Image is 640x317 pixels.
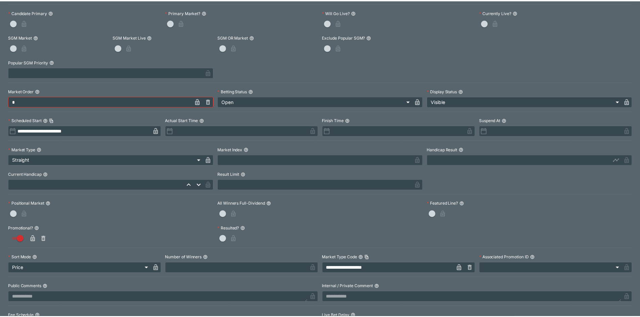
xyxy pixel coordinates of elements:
[219,34,250,40] p: SGM OR Market
[205,255,209,260] button: Number of Winners
[49,10,53,15] button: Candidate Primary
[46,201,51,206] button: Positional Market
[367,255,372,260] button: Copy To Clipboard
[219,147,244,152] p: Market Index
[534,255,539,260] button: Associated Promotion ID
[8,117,42,123] p: Scheduled Start
[325,9,352,15] p: Will Go Live?
[243,172,247,177] button: Result Limit
[43,118,48,123] button: Scheduled StartCopy To Clipboard
[369,35,374,40] button: Exclude Popular SGM?
[49,118,54,123] button: Copy To Clipboard
[219,88,249,94] p: Betting Status
[35,226,39,231] button: Promotional?
[166,255,203,260] p: Number of Winners
[219,201,267,206] p: All Winners Full-Dividend
[8,201,45,206] p: Positional Market
[8,88,34,94] p: Market Order
[251,35,256,40] button: SGM OR Market
[325,255,360,260] p: Market Type Code
[517,10,521,15] button: Currently Live?
[8,155,204,165] div: Straight
[34,35,38,40] button: SGM Market
[8,59,48,65] p: Popular SGM Priority
[462,89,467,94] button: Display Status
[430,201,462,206] p: Featured Line?
[8,263,152,273] div: Price
[8,225,33,231] p: Promotional?
[219,96,415,107] div: Open
[325,117,346,123] p: Finish Time
[50,60,54,64] button: Popular SGM Priority
[43,172,48,177] button: Current Handicap
[114,34,147,40] p: SGM Market Live
[203,10,208,15] button: Primary Market?
[268,201,273,206] button: All Winners Full-Dividend
[201,118,206,123] button: Actual Start Time
[219,171,241,177] p: Result Limit
[43,284,48,289] button: Public Comments
[348,118,352,123] button: Finish Time
[377,284,382,289] button: Internal / Private Comment
[242,226,247,231] button: Resulted?
[33,255,37,260] button: Sort Mode
[483,117,504,123] p: Suspend At
[35,89,40,94] button: Market Order
[463,201,468,206] button: Featured Line?
[506,118,510,123] button: Suspend At
[325,34,368,40] p: Exclude Popular SGM?
[8,284,42,289] p: Public Comments
[430,147,461,152] p: Handicap Result
[430,96,626,107] div: Visible
[250,89,255,94] button: Betting Status
[483,9,515,15] p: Currently Live?
[219,225,241,231] p: Resulted?
[8,255,31,260] p: Sort Mode
[148,35,153,40] button: SGM Market Live
[8,171,42,177] p: Current Handicap
[354,10,358,15] button: Will Go Live?
[8,9,47,15] p: Candidate Primary
[361,255,366,260] button: Market Type CodeCopy To Clipboard
[325,284,376,289] p: Internal / Private Comment
[166,117,200,123] p: Actual Start Time
[166,9,202,15] p: Primary Market?
[483,255,533,260] p: Associated Promotion ID
[462,147,467,152] button: Handicap Result
[8,147,36,152] p: Market Type
[246,147,250,152] button: Market Index
[37,147,42,152] button: Market Type
[430,88,461,94] p: Display Status
[8,34,32,40] p: SGM Market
